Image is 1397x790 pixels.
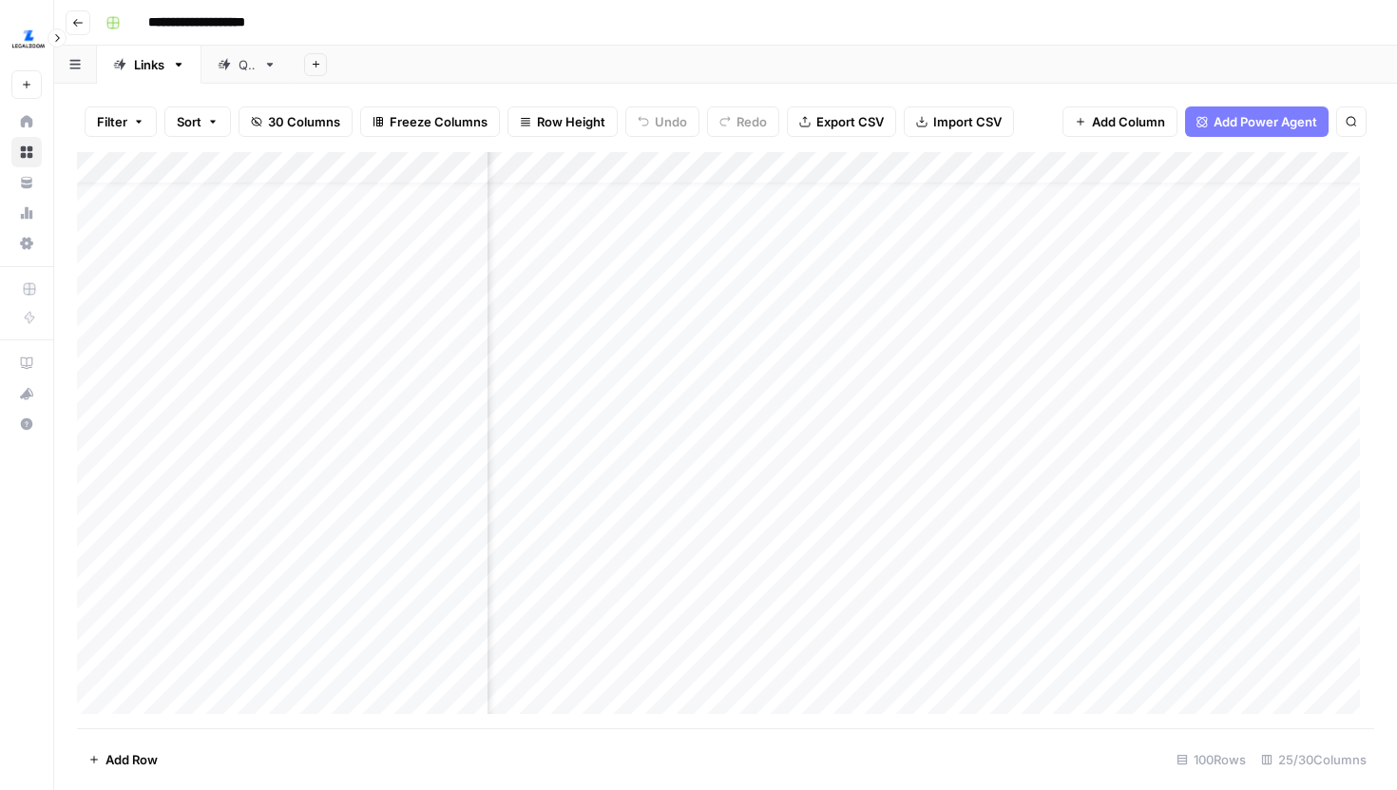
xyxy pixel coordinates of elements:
a: Browse [11,137,42,167]
span: Add Column [1092,112,1165,131]
button: Redo [707,106,779,137]
a: Settings [11,228,42,259]
a: Links [97,46,201,84]
button: Sort [164,106,231,137]
button: Add Row [77,744,169,775]
span: Sort [177,112,201,131]
img: LegalZoom Logo [11,22,46,56]
button: Workspace: LegalZoom [11,15,42,63]
button: 30 Columns [239,106,353,137]
span: Redo [737,112,767,131]
div: 25/30 Columns [1253,744,1374,775]
span: Undo [655,112,687,131]
div: 100 Rows [1169,744,1253,775]
span: Add Power Agent [1214,112,1317,131]
a: AirOps Academy [11,348,42,378]
button: Add Power Agent [1185,106,1329,137]
button: Export CSV [787,106,896,137]
a: QA [201,46,293,84]
a: Your Data [11,167,42,198]
span: Import CSV [933,112,1002,131]
button: Import CSV [904,106,1014,137]
span: Filter [97,112,127,131]
span: 30 Columns [268,112,340,131]
div: What's new? [12,379,41,408]
span: Row Height [537,112,605,131]
button: Freeze Columns [360,106,500,137]
span: Freeze Columns [390,112,488,131]
a: Usage [11,198,42,228]
button: Row Height [507,106,618,137]
button: What's new? [11,378,42,409]
div: Links [134,55,164,74]
div: QA [239,55,256,74]
button: Help + Support [11,409,42,439]
button: Undo [625,106,699,137]
span: Add Row [105,750,158,769]
button: Filter [85,106,157,137]
button: Add Column [1062,106,1177,137]
a: Home [11,106,42,137]
span: Export CSV [816,112,884,131]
